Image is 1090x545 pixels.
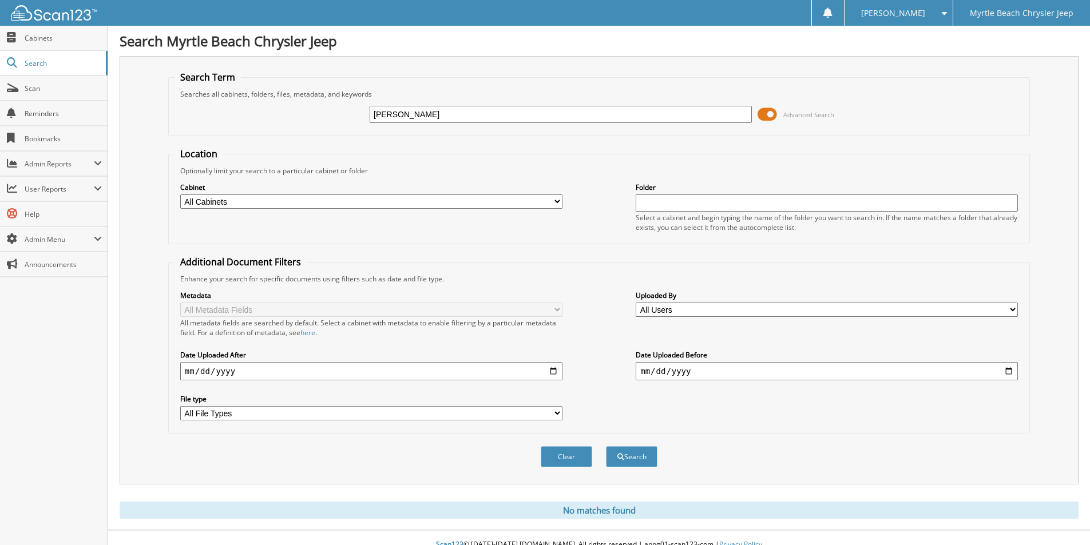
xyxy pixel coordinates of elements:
[25,58,100,68] span: Search
[636,182,1018,192] label: Folder
[636,213,1018,232] div: Select a cabinet and begin typing the name of the folder you want to search in. If the name match...
[25,33,102,43] span: Cabinets
[25,209,102,219] span: Help
[175,71,241,83] legend: Search Term
[25,184,94,194] span: User Reports
[25,260,102,269] span: Announcements
[25,109,102,118] span: Reminders
[11,5,97,21] img: scan123-logo-white.svg
[300,328,315,337] a: here
[175,148,223,160] legend: Location
[175,256,307,268] legend: Additional Document Filters
[541,446,592,467] button: Clear
[120,502,1079,519] div: No matches found
[180,182,562,192] label: Cabinet
[180,394,562,404] label: File type
[120,31,1079,50] h1: Search Myrtle Beach Chrysler Jeep
[175,166,1024,176] div: Optionally limit your search to a particular cabinet or folder
[636,291,1018,300] label: Uploaded By
[180,362,562,380] input: start
[180,350,562,360] label: Date Uploaded After
[25,83,102,93] span: Scan
[180,291,562,300] label: Metadata
[636,362,1018,380] input: end
[783,110,834,119] span: Advanced Search
[25,159,94,169] span: Admin Reports
[175,274,1024,284] div: Enhance your search for specific documents using filters such as date and file type.
[606,446,657,467] button: Search
[180,318,562,337] div: All metadata fields are searched by default. Select a cabinet with metadata to enable filtering b...
[861,10,925,17] span: [PERSON_NAME]
[25,134,102,144] span: Bookmarks
[970,10,1073,17] span: Myrtle Beach Chrysler Jeep
[636,350,1018,360] label: Date Uploaded Before
[175,89,1024,99] div: Searches all cabinets, folders, files, metadata, and keywords
[25,234,94,244] span: Admin Menu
